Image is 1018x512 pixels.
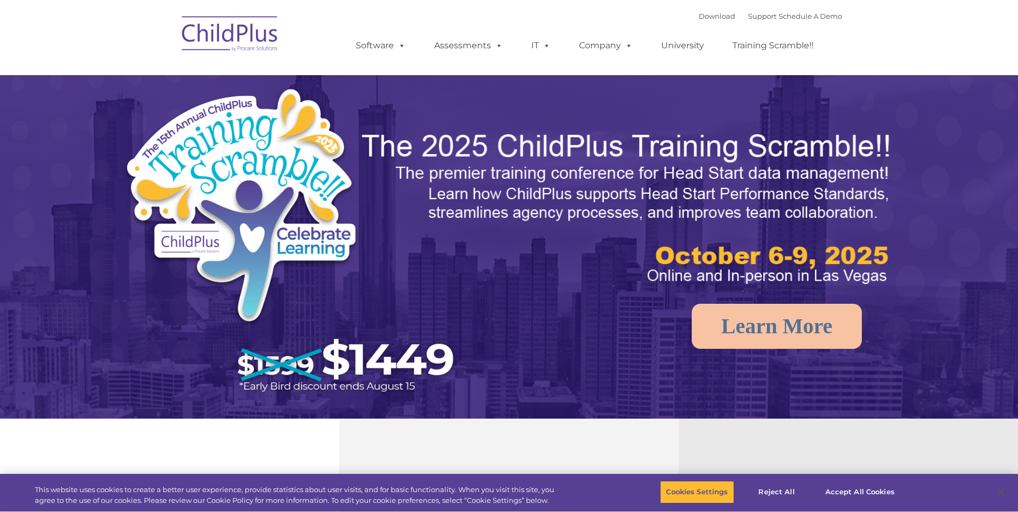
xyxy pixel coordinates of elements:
a: IT [521,35,561,56]
button: Cookies Settings [660,481,734,503]
a: Training Scramble!! [722,35,824,56]
a: Company [568,35,643,56]
button: Reject All [743,481,810,503]
a: Software [345,35,416,56]
button: Accept All Cookies [819,481,900,503]
span: Last name [149,71,182,79]
div: This website uses cookies to create a better user experience, provide statistics about user visit... [35,485,560,506]
a: Learn More [692,304,862,349]
a: Support [748,12,777,20]
a: University [650,35,715,56]
font: | [699,12,842,20]
a: Schedule A Demo [779,12,842,20]
span: Phone number [149,115,195,123]
button: Close [989,480,1013,504]
a: Assessments [423,35,514,56]
img: ChildPlus by Procare Solutions [177,9,284,62]
a: Download [699,12,735,20]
